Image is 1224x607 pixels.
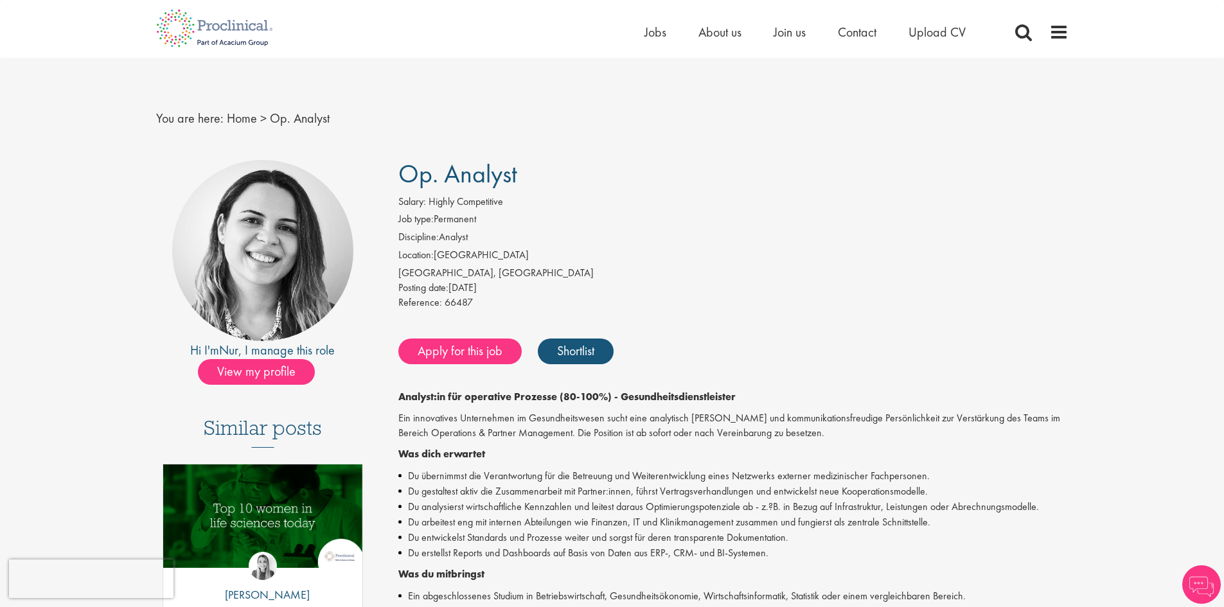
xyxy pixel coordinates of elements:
[198,359,315,385] span: View my profile
[838,24,876,40] a: Contact
[774,24,806,40] a: Join us
[398,499,1069,515] li: Du analysierst wirtschaftliche Kennzahlen und leitest daraus Optimierungspotenziale ab - z.?B. in...
[9,559,173,598] iframe: reCAPTCHA
[398,195,426,209] label: Salary:
[445,295,473,309] span: 66487
[698,24,741,40] a: About us
[1182,565,1221,604] img: Chatbot
[172,160,353,341] img: imeage of recruiter Nur Ergiydiren
[156,341,370,360] div: Hi I'm , I manage this role
[156,110,224,127] span: You are here:
[398,484,1069,499] li: Du gestaltest aktiv die Zusammenarbeit mit Partner:innen, führst Vertragsverhandlungen und entwic...
[204,417,322,448] h3: Similar posts
[198,362,328,378] a: View my profile
[398,248,434,263] label: Location:
[398,545,1069,561] li: Du erstellst Reports und Dashboards auf Basis von Daten aus ERP-, CRM- und BI-Systemen.
[260,110,267,127] span: >
[398,295,442,310] label: Reference:
[398,230,439,245] label: Discipline:
[538,339,614,364] a: Shortlist
[398,390,736,403] strong: Analyst:in für operative Prozesse (80-100%) - Gesundheitsdienstleister
[398,515,1069,530] li: Du arbeitest eng mit internen Abteilungen wie Finanzen, IT und Klinikmanagement zusammen und fung...
[163,464,363,568] img: Top 10 women in life sciences today
[398,411,1069,441] p: Ein innovatives Unternehmen im Gesundheitswesen sucht eine analytisch [PERSON_NAME] und kommunika...
[219,342,238,358] a: Nur
[429,195,503,208] span: Highly Competitive
[398,339,522,364] a: Apply for this job
[398,248,1069,266] li: [GEOGRAPHIC_DATA]
[227,110,257,127] a: breadcrumb link
[163,464,363,578] a: Link to a post
[909,24,966,40] a: Upload CV
[644,24,666,40] a: Jobs
[270,110,330,127] span: Op. Analyst
[398,530,1069,545] li: Du entwickelst Standards und Prozesse weiter und sorgst für deren transparente Dokumentation.
[398,281,1069,295] div: [DATE]
[215,586,310,603] p: [PERSON_NAME]
[398,588,1069,604] li: Ein abgeschlossenes Studium in Betriebswirtschaft, Gesundheitsökonomie, Wirtschaftsinformatik, St...
[398,212,434,227] label: Job type:
[398,447,485,461] strong: Was dich erwartet
[398,468,1069,484] li: Du übernimmst die Verantwortung für die Betreuung und Weiterentwicklung eines Netzwerks externer ...
[398,212,1069,230] li: Permanent
[398,266,1069,281] div: [GEOGRAPHIC_DATA], [GEOGRAPHIC_DATA]
[249,552,277,580] img: Hannah Burke
[398,230,1069,248] li: Analyst
[398,567,484,581] strong: Was du mitbringst
[398,281,448,294] span: Posting date:
[398,157,517,190] span: Op. Analyst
